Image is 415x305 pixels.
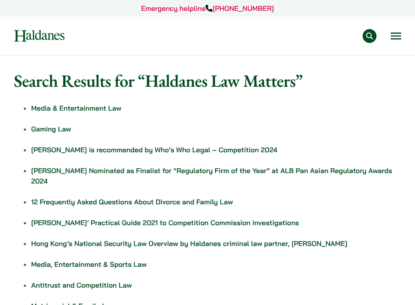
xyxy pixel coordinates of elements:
a: Antitrust and Competition Law [31,281,132,289]
a: Emergency helpline[PHONE_NUMBER] [141,4,274,13]
a: [PERSON_NAME]’ Practical Guide 2021 to Competition Commission investigations [31,218,299,227]
img: Logo of Haldanes [14,30,64,42]
a: Media, Entertainment & Sports Law [31,260,147,269]
a: Gaming Law [31,125,71,133]
button: Open menu [391,33,401,39]
button: Search [363,29,376,43]
h1: Search Results for “Haldanes Law Matters” [14,70,401,91]
a: Hong Kong’s National Security Law Overview by Haldanes criminal law partner, [PERSON_NAME] [31,239,347,248]
a: Media & Entertainment Law [31,104,121,112]
a: [PERSON_NAME] Nominated as Finalist for “Regulatory Firm of the Year” at ALB Pan Asian Regulatory... [31,166,392,185]
a: 12 Frequently Asked Questions About Divorce and Family Law [31,197,233,206]
a: [PERSON_NAME] is recommended by Who’s Who Legal – Competition 2024 [31,145,277,154]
